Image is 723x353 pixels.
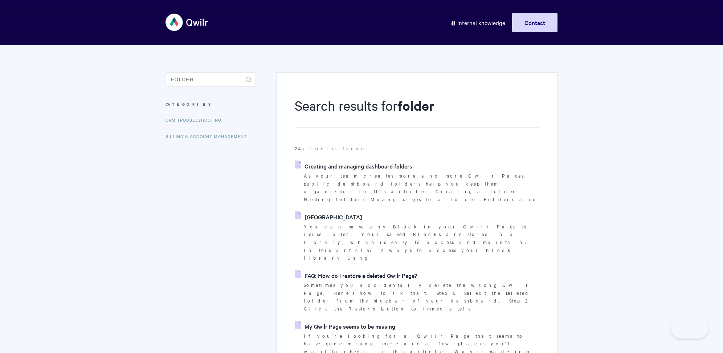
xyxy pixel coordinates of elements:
[304,223,539,262] p: You can save any Block in your Qwilr Page to reuse later! Your saved Blocks are stored in a Libra...
[166,9,209,36] img: Qwilr Help Center
[295,270,417,281] a: FAQ: How do I restore a deleted Qwilr Page?
[304,172,539,203] p: As your team creates more and more Qwilr Pages, public dashboard folders help you keep them organ...
[397,97,434,114] strong: folder
[295,145,539,153] p: articles found
[295,211,362,222] a: [GEOGRAPHIC_DATA]
[304,281,539,313] p: Sometimes you accidentally delete the wrong Qwilr Page. Here's how to fix that. Step 1. Select th...
[512,13,557,32] a: Contact
[295,161,412,171] a: Creating and managing dashboard folders
[295,145,302,152] strong: 24
[166,72,256,87] input: Search
[166,113,227,127] a: CRM Troubleshooting
[670,317,708,338] iframe: Toggle Customer Support
[295,321,395,332] a: My Qwilr Page seems to be missing
[295,96,539,128] h1: Search results for
[166,129,252,143] a: Billing & Account Management
[445,13,511,32] a: Internal knowledge
[166,98,256,111] h3: Categories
